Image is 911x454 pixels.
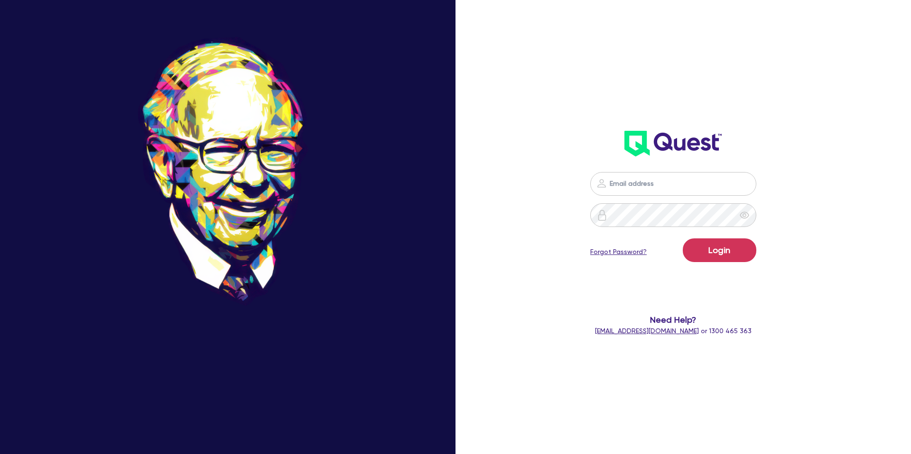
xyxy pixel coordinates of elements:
img: wH2k97JdezQIQAAAABJRU5ErkJggg== [624,131,722,156]
button: Login [683,238,756,262]
input: Email address [590,172,756,196]
a: Forgot Password? [590,247,647,257]
img: icon-password [596,209,608,221]
img: icon-password [596,178,607,189]
span: eye [740,210,749,220]
span: or 1300 465 363 [595,327,752,335]
a: [EMAIL_ADDRESS][DOMAIN_NAME] [595,327,699,335]
span: - [PERSON_NAME] [201,371,260,378]
span: Need Help? [551,313,795,326]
